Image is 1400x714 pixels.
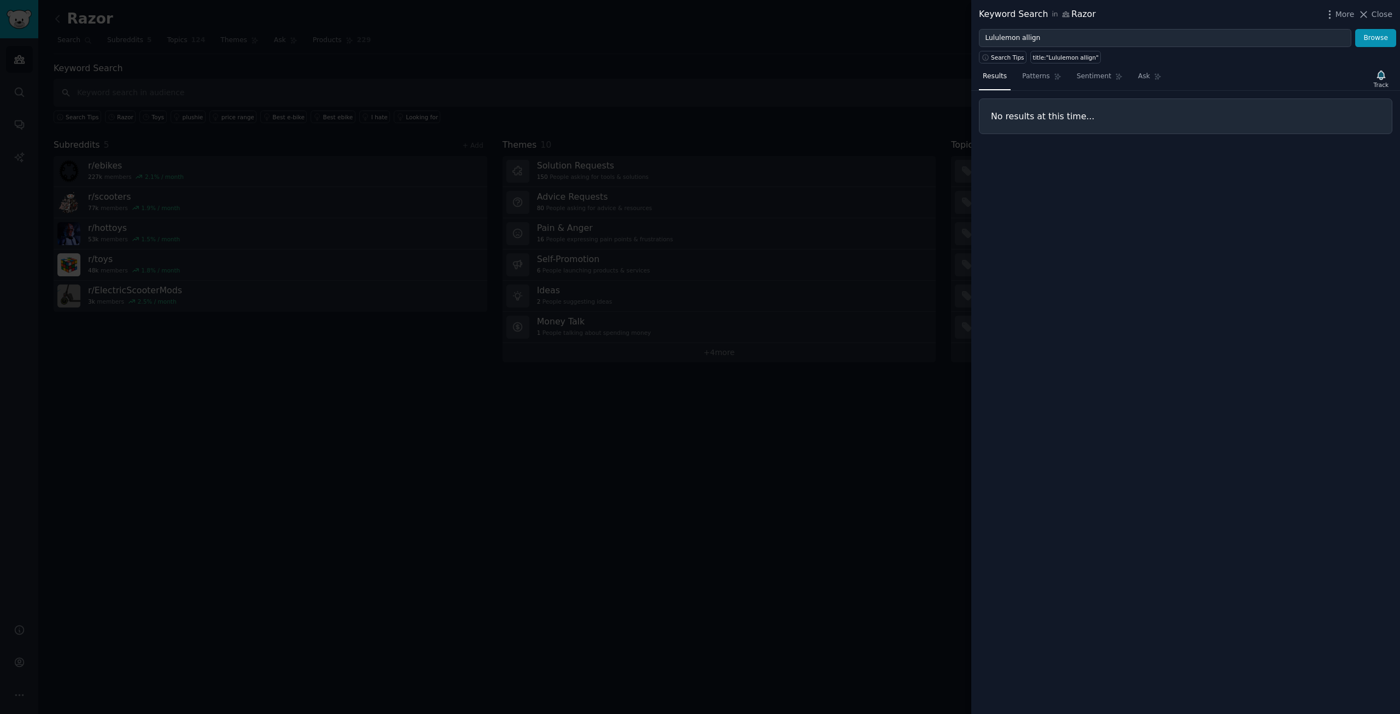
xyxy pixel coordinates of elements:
span: Close [1372,9,1392,20]
span: More [1335,9,1355,20]
span: Sentiment [1077,72,1111,82]
span: in [1052,10,1058,20]
button: Search Tips [979,51,1026,63]
a: Sentiment [1073,68,1127,90]
h3: No results at this time... [991,111,1380,122]
span: Patterns [1022,72,1049,82]
button: Track [1370,67,1392,90]
div: Keyword Search Razor [979,8,1096,21]
span: Ask [1138,72,1150,82]
span: Search Tips [991,54,1024,61]
div: title:"Lululemon allign" [1033,54,1099,61]
div: Track [1374,81,1389,89]
button: Close [1358,9,1392,20]
button: Browse [1355,29,1396,48]
a: Results [979,68,1011,90]
a: title:"Lululemon allign" [1030,51,1101,63]
a: Ask [1134,68,1165,90]
a: Patterns [1018,68,1065,90]
button: More [1324,9,1355,20]
span: Results [983,72,1007,82]
input: Try a keyword related to your business [979,29,1351,48]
